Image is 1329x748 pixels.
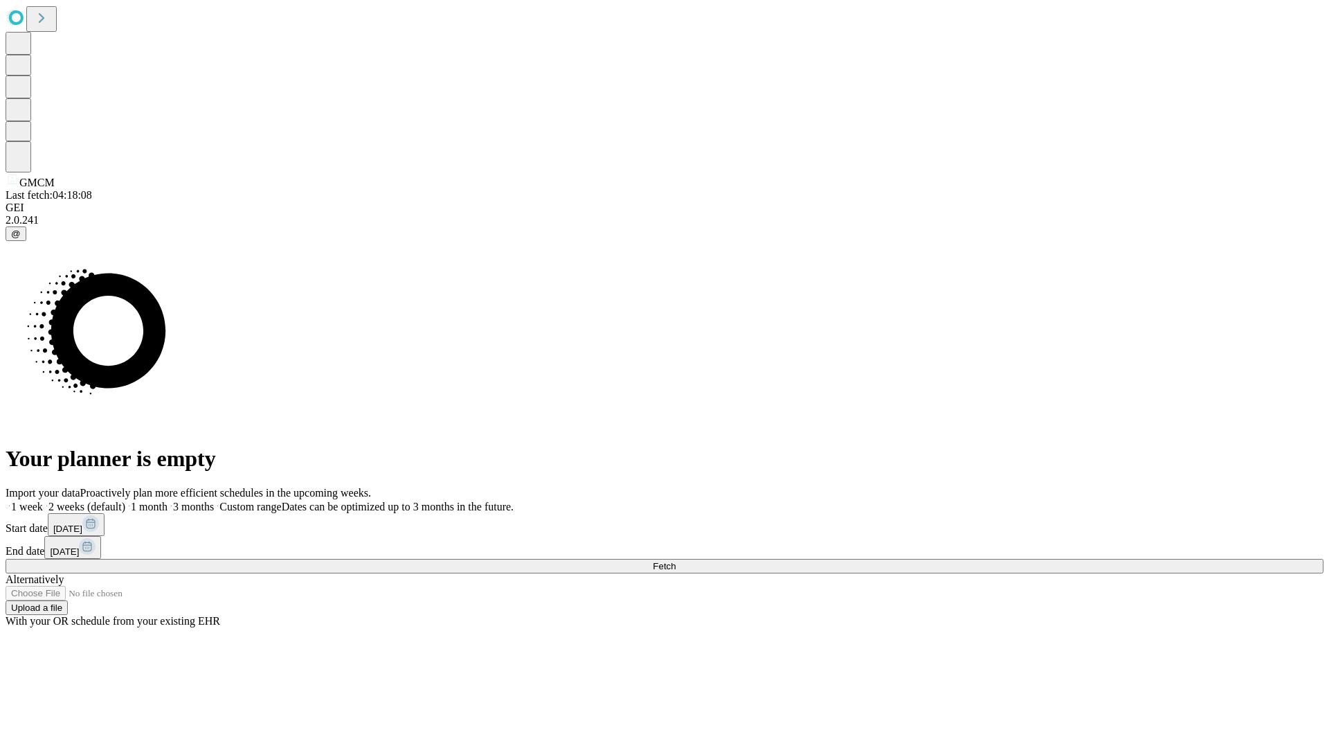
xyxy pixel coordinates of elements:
[48,501,125,513] span: 2 weeks (default)
[11,229,21,239] span: @
[6,214,1323,226] div: 2.0.241
[48,513,105,536] button: [DATE]
[282,501,514,513] span: Dates can be optimized up to 3 months in the future.
[6,615,220,627] span: With your OR schedule from your existing EHR
[6,536,1323,559] div: End date
[11,501,43,513] span: 1 week
[653,561,676,571] span: Fetch
[53,524,82,534] span: [DATE]
[6,573,64,585] span: Alternatively
[6,487,80,499] span: Import your data
[6,226,26,241] button: @
[80,487,371,499] span: Proactively plan more efficient schedules in the upcoming weeks.
[6,446,1323,472] h1: Your planner is empty
[6,189,92,201] span: Last fetch: 04:18:08
[131,501,168,513] span: 1 month
[44,536,101,559] button: [DATE]
[173,501,214,513] span: 3 months
[6,559,1323,573] button: Fetch
[6,202,1323,214] div: GEI
[6,600,68,615] button: Upload a file
[219,501,281,513] span: Custom range
[6,513,1323,536] div: Start date
[50,546,79,557] span: [DATE]
[19,177,55,188] span: GMCM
